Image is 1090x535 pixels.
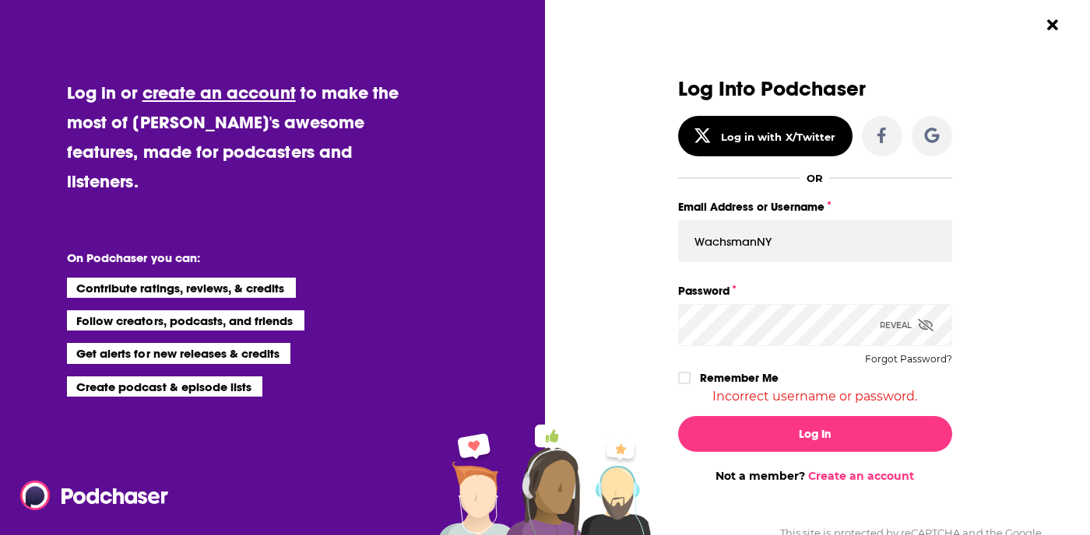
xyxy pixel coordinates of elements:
[678,116,853,156] button: Log in with X/Twitter
[880,304,934,346] div: Reveal
[700,368,779,388] label: Remember Me
[1038,10,1067,40] button: Close Button
[20,481,157,510] a: Podchaser - Follow, Share and Rate Podcasts
[678,416,952,452] button: Log In
[808,469,914,483] a: Create an account
[67,250,378,265] li: On Podchaser you can:
[807,172,823,184] div: OR
[721,131,835,143] div: Log in with X/Twitter
[67,278,296,298] li: Contribute ratings, reviews, & credits
[678,469,952,483] div: Not a member?
[678,197,952,217] label: Email Address or Username
[678,78,952,100] h3: Log Into Podchaser
[67,376,262,397] li: Create podcast & episode lists
[678,220,952,262] input: Email Address or Username
[865,354,952,365] button: Forgot Password?
[67,310,304,330] li: Follow creators, podcasts, and friends
[142,82,296,103] a: create an account
[67,343,290,363] li: Get alerts for new releases & credits
[678,281,952,301] label: Password
[678,389,952,404] div: Incorrect username or password.
[20,481,170,510] img: Podchaser - Follow, Share and Rate Podcasts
